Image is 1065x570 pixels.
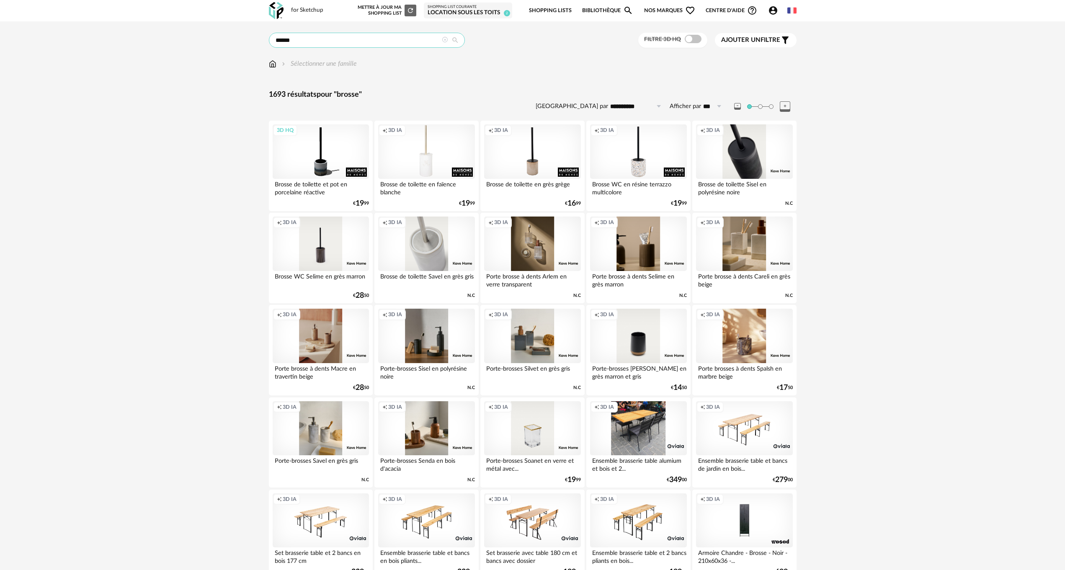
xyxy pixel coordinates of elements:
[382,127,387,134] span: Creation icon
[277,219,282,226] span: Creation icon
[277,496,282,503] span: Creation icon
[692,305,796,395] a: Creation icon 3D IA Porte brosses à dents Spalsh en marbre beige €1750
[696,363,792,380] div: Porte brosses à dents Spalsh en marbre beige
[269,2,284,19] img: OXP
[696,271,792,288] div: Porte brosse à dents Careli en grès beige
[586,213,690,303] a: Creation icon 3D IA Porte brosse à dents Selime en grès marron N.C
[692,397,796,488] a: Creation icon 3D IA Ensemble brasserie table et bancs de jardin en bois... €27900
[488,219,493,226] span: Creation icon
[273,271,369,288] div: Brosse WC Selime en grès marron
[567,201,576,206] span: 16
[586,397,690,488] a: Creation icon 3D IA Ensemble brasserie table alumium et bois et 2... €34900
[382,219,387,226] span: Creation icon
[773,477,793,483] div: € 00
[679,293,687,299] span: N.C
[361,477,369,483] span: N.C
[484,271,580,288] div: Porte brosse à dents Arlem en verre transparent
[488,127,493,134] span: Creation icon
[586,305,690,395] a: Creation icon 3D IA Porte-brosses [PERSON_NAME] en grès marron et gris €1450
[696,547,792,564] div: Armoire Chandre - Brosse - Noir - 210x60x36 -...
[484,363,580,380] div: Porte-brosses Silvet en grès gris
[462,201,470,206] span: 19
[685,5,695,15] span: Heart Outline icon
[388,311,402,318] span: 3D IA
[600,404,614,410] span: 3D IA
[269,121,373,211] a: 3D HQ Brosse de toilette et pot en porcelaine réactive €1999
[700,404,705,410] span: Creation icon
[785,293,793,299] span: N.C
[488,311,493,318] span: Creation icon
[374,305,478,395] a: Creation icon 3D IA Porte-brosses Sisel en polyrésine noire N.C
[273,363,369,380] div: Porte brosse à dents Macre en travertin beige
[768,5,782,15] span: Account Circle icon
[428,5,508,17] a: Shopping List courante Location sous les toits 2
[407,8,414,13] span: Refresh icon
[779,385,788,391] span: 17
[480,397,584,488] a: Creation icon 3D IA Porte-brosses Soanet en verre et métal avec... €1999
[671,385,687,391] div: € 50
[768,5,778,15] span: Account Circle icon
[594,496,599,503] span: Creation icon
[706,127,720,134] span: 3D IA
[494,404,508,410] span: 3D IA
[692,121,796,211] a: Creation icon 3D IA Brosse de toilette Sisel en polyrésine noire N.C
[777,385,793,391] div: € 50
[590,455,686,472] div: Ensemble brasserie table alumium et bois et 2...
[484,547,580,564] div: Set brasserie avec table 180 cm et bancs avec dossier
[317,91,362,98] span: pour "brosse"
[594,404,599,410] span: Creation icon
[467,385,475,391] span: N.C
[273,179,369,196] div: Brosse de toilette et pot en porcelaine réactive
[353,201,369,206] div: € 99
[671,201,687,206] div: € 99
[600,219,614,226] span: 3D IA
[590,363,686,380] div: Porte-brosses [PERSON_NAME] en grès marron et gris
[700,219,705,226] span: Creation icon
[696,179,792,196] div: Brosse de toilette Sisel en polyrésine noire
[669,477,682,483] span: 349
[273,455,369,472] div: Porte-brosses Savel en grès gris
[567,477,576,483] span: 19
[356,201,364,206] span: 19
[374,213,478,303] a: Creation icon 3D IA Brosse de toilette Savel en grès gris N.C
[269,213,373,303] a: Creation icon 3D IA Brosse WC Selime en grès marron €2850
[692,213,796,303] a: Creation icon 3D IA Porte brosse à dents Careli en grès beige N.C
[374,121,478,211] a: Creation icon 3D IA Brosse de toilette en faïence blanche €1999
[623,5,633,15] span: Magnify icon
[374,397,478,488] a: Creation icon 3D IA Porte-brosses Senda en bois d'acacia N.C
[494,127,508,134] span: 3D IA
[715,33,797,47] button: Ajouter unfiltre Filter icon
[670,103,701,111] label: Afficher par
[594,127,599,134] span: Creation icon
[283,311,297,318] span: 3D IA
[494,219,508,226] span: 3D IA
[721,36,780,44] span: filtre
[291,7,323,14] div: for Sketchup
[600,496,614,503] span: 3D IA
[273,547,369,564] div: Set brasserie table et 2 bancs en bois 177 cm
[283,219,297,226] span: 3D IA
[785,201,793,206] span: N.C
[382,311,387,318] span: Creation icon
[600,127,614,134] span: 3D IA
[280,59,357,69] div: Sélectionner une famille
[565,201,581,206] div: € 99
[644,36,681,42] span: Filtre 3D HQ
[582,1,633,21] a: BibliothèqueMagnify icon
[484,179,580,196] div: Brosse de toilette en grès grège
[353,293,369,299] div: € 50
[594,311,599,318] span: Creation icon
[388,219,402,226] span: 3D IA
[706,311,720,318] span: 3D IA
[378,179,474,196] div: Brosse de toilette en faïence blanche
[356,5,416,16] div: Mettre à jour ma Shopping List
[388,127,402,134] span: 3D IA
[378,271,474,288] div: Brosse de toilette Savel en grès gris
[480,213,584,303] a: Creation icon 3D IA Porte brosse à dents Arlem en verre transparent N.C
[269,59,276,69] img: svg+xml;base64,PHN2ZyB3aWR0aD0iMTYiIGhlaWdodD0iMTciIHZpZXdCb3g9IjAgMCAxNiAxNyIgZmlsbD0ibm9uZSIgeG...
[273,125,297,136] div: 3D HQ
[269,305,373,395] a: Creation icon 3D IA Porte brosse à dents Macre en travertin beige €2850
[277,311,282,318] span: Creation icon
[353,385,369,391] div: € 50
[480,305,584,395] a: Creation icon 3D IA Porte-brosses Silvet en grès gris N.C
